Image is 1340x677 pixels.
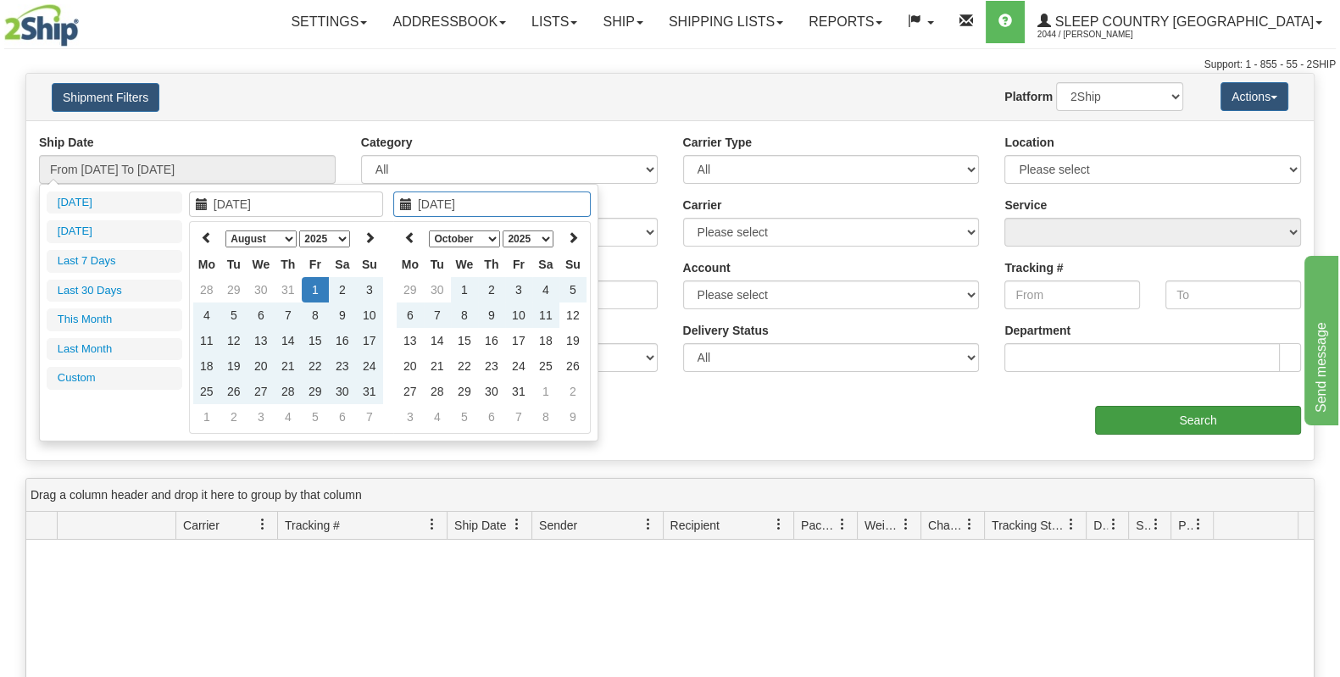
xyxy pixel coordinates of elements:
[559,302,587,328] td: 12
[397,302,424,328] td: 6
[1004,197,1047,214] label: Service
[1051,14,1314,29] span: Sleep Country [GEOGRAPHIC_DATA]
[1004,322,1070,339] label: Department
[329,277,356,302] td: 2
[478,404,505,430] td: 6
[801,517,837,534] span: Packages
[220,404,247,430] td: 2
[220,252,247,277] th: Tu
[424,277,451,302] td: 30
[478,353,505,379] td: 23
[505,252,532,277] th: Fr
[559,277,587,302] td: 5
[519,1,590,43] a: Lists
[397,379,424,404] td: 27
[47,367,182,390] li: Custom
[302,252,329,277] th: Fr
[478,277,505,302] td: 2
[828,510,857,539] a: Packages filter column settings
[356,353,383,379] td: 24
[796,1,895,43] a: Reports
[683,134,752,151] label: Carrier Type
[4,4,79,47] img: logo2044.jpg
[39,134,94,151] label: Ship Date
[1099,510,1128,539] a: Delivery Status filter column settings
[275,277,302,302] td: 31
[275,252,302,277] th: Th
[683,197,722,214] label: Carrier
[47,280,182,302] li: Last 30 Days
[397,328,424,353] td: 13
[356,328,383,353] td: 17
[559,328,587,353] td: 19
[220,277,247,302] td: 29
[532,379,559,404] td: 1
[47,250,182,273] li: Last 7 Days
[955,510,984,539] a: Charge filter column settings
[193,404,220,430] td: 1
[1301,252,1338,425] iframe: chat widget
[656,1,796,43] a: Shipping lists
[1004,280,1140,309] input: From
[247,328,275,353] td: 13
[532,252,559,277] th: Sa
[193,252,220,277] th: Mo
[302,302,329,328] td: 8
[275,328,302,353] td: 14
[275,404,302,430] td: 4
[302,404,329,430] td: 5
[47,191,182,214] li: [DATE]
[418,510,447,539] a: Tracking # filter column settings
[247,252,275,277] th: We
[670,517,720,534] span: Recipient
[424,379,451,404] td: 28
[454,517,506,534] span: Ship Date
[928,517,964,534] span: Charge
[183,517,220,534] span: Carrier
[220,302,247,328] td: 5
[356,252,383,277] th: Su
[47,338,182,361] li: Last Month
[478,379,505,404] td: 30
[247,302,275,328] td: 6
[356,277,383,302] td: 3
[193,379,220,404] td: 25
[865,517,900,534] span: Weight
[52,83,159,112] button: Shipment Filters
[1004,88,1053,105] label: Platform
[302,379,329,404] td: 29
[539,517,577,534] span: Sender
[683,322,769,339] label: Delivery Status
[559,379,587,404] td: 2
[193,302,220,328] td: 4
[505,404,532,430] td: 7
[13,10,157,31] div: Send message
[1095,406,1301,435] input: Search
[220,328,247,353] td: 12
[451,252,478,277] th: We
[193,353,220,379] td: 18
[329,302,356,328] td: 9
[1165,280,1301,309] input: To
[424,353,451,379] td: 21
[329,404,356,430] td: 6
[193,277,220,302] td: 28
[451,379,478,404] td: 29
[47,220,182,243] li: [DATE]
[1220,82,1288,111] button: Actions
[451,404,478,430] td: 5
[26,479,1314,512] div: grid grouping header
[248,510,277,539] a: Carrier filter column settings
[424,404,451,430] td: 4
[397,404,424,430] td: 3
[397,277,424,302] td: 29
[559,353,587,379] td: 26
[1178,517,1193,534] span: Pickup Status
[1004,134,1054,151] label: Location
[329,328,356,353] td: 16
[505,328,532,353] td: 17
[505,379,532,404] td: 31
[532,302,559,328] td: 11
[329,252,356,277] th: Sa
[47,308,182,331] li: This Month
